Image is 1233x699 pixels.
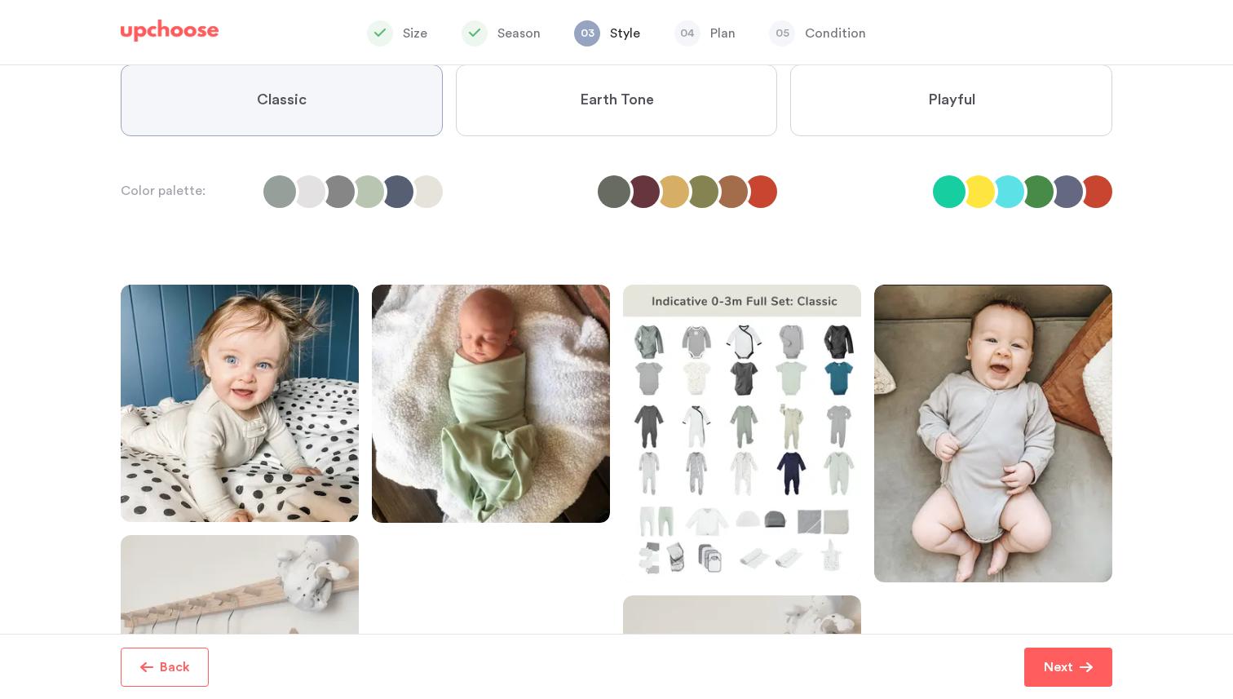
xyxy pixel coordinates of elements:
button: Back [121,648,209,687]
span: Playful [928,91,975,110]
p: Condition [805,24,866,43]
span: 04 [674,20,700,46]
img: UpChoose [121,20,219,42]
a: UpChoose [121,20,219,50]
p: Back [160,657,190,677]
span: 05 [769,20,795,46]
p: Season [497,24,541,43]
p: Plan [710,24,736,43]
span: Earth Tone [580,91,654,110]
span: Classic [257,91,307,110]
p: Size [403,24,427,43]
p: Next [1044,657,1073,677]
button: Next [1024,648,1112,687]
p: Style [610,24,640,43]
span: 03 [574,20,600,46]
